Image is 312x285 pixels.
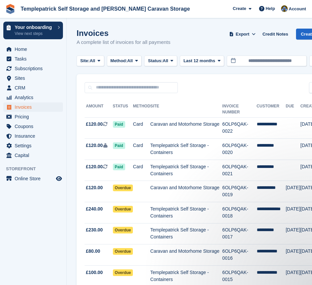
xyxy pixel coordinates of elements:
[257,101,286,118] th: Customer
[150,101,222,118] th: Site
[15,73,55,83] span: Sites
[289,6,306,12] span: Account
[281,5,288,12] img: Karen
[86,121,103,128] span: £120.00
[113,248,133,255] span: Overdue
[133,139,150,160] td: Card
[222,244,257,266] td: 6OLP6QAK-0016
[6,166,66,172] span: Storefront
[236,31,249,38] span: Export
[133,160,150,181] td: Card
[150,244,222,266] td: Caravan and Motorhome Storage
[86,163,103,170] span: £120.00
[266,5,275,12] span: Help
[3,151,63,160] a: menu
[3,45,63,54] a: menu
[113,121,125,128] span: Paid
[3,122,63,131] a: menu
[133,117,150,139] td: Card
[86,269,103,276] span: £100.00
[286,244,300,266] td: [DATE]
[15,122,55,131] span: Coupons
[148,58,162,64] span: Status:
[86,226,103,233] span: £230.00
[113,206,133,213] span: Overdue
[113,269,133,276] span: Overdue
[3,93,63,102] a: menu
[163,58,168,64] span: All
[15,93,55,102] span: Analytics
[150,160,222,181] td: Templepatrick Self Storage - Containers
[150,117,222,139] td: Caravan and Motorhome Storage
[260,29,291,40] a: Credit Notes
[3,102,63,112] a: menu
[15,45,55,54] span: Home
[15,131,55,141] span: Insurance
[3,54,63,64] a: menu
[150,139,222,160] td: Templepatrick Self Storage - Containers
[86,184,103,191] span: £120.00
[55,175,63,183] a: Preview store
[15,151,55,160] span: Capital
[18,3,192,14] a: Templepatrick Self Storage and [PERSON_NAME] Caravan Storage
[133,101,150,118] th: Method
[150,202,222,223] td: Templepatrick Self Storage - Containers
[3,83,63,92] a: menu
[77,56,104,67] button: Site: All
[3,73,63,83] a: menu
[222,160,257,181] td: 6OLP6QAK-0021
[15,25,54,30] p: Your onboarding
[228,29,257,40] button: Export
[15,174,55,183] span: Online Store
[3,131,63,141] a: menu
[150,181,222,202] td: Caravan and Motorhome Storage
[15,141,55,150] span: Settings
[222,202,257,223] td: 6OLP6QAK-0018
[3,141,63,150] a: menu
[3,22,63,39] a: Your onboarding View next steps
[107,56,142,67] button: Method: All
[86,142,103,149] span: £120.00
[3,174,63,183] a: menu
[80,58,90,64] span: Site:
[150,223,222,244] td: Templepatrick Self Storage - Containers
[77,39,170,46] p: A complete list of invoices for all payments
[15,31,54,37] p: View next steps
[113,101,133,118] th: Status
[113,227,133,233] span: Overdue
[233,5,246,12] span: Create
[127,58,133,64] span: All
[3,64,63,73] a: menu
[286,223,300,244] td: [DATE]
[111,58,128,64] span: Method:
[113,164,125,170] span: Paid
[286,101,300,118] th: Due
[15,54,55,64] span: Tasks
[222,181,257,202] td: 6OLP6QAK-0019
[113,185,133,191] span: Overdue
[222,101,257,118] th: Invoice Number
[144,56,177,67] button: Status: All
[15,83,55,92] span: CRM
[180,56,224,67] button: Last 12 months
[90,58,95,64] span: All
[15,64,55,73] span: Subscriptions
[286,202,300,223] td: [DATE]
[113,142,125,149] span: Paid
[77,29,170,38] h1: Invoices
[85,101,113,118] th: Amount
[15,112,55,121] span: Pricing
[222,117,257,139] td: 6OLP6QAK-0022
[3,112,63,121] a: menu
[222,139,257,160] td: 6OLP6QAK-0020
[86,248,100,255] span: £80.00
[5,4,15,14] img: stora-icon-8386f47178a22dfd0bd8f6a31ec36ba5ce8667c1dd55bd0f319d3a0aa187defe.svg
[286,181,300,202] td: [DATE]
[183,58,215,64] span: Last 12 months
[222,223,257,244] td: 6OLP6QAK-0017
[86,206,103,213] span: £240.00
[15,102,55,112] span: Invoices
